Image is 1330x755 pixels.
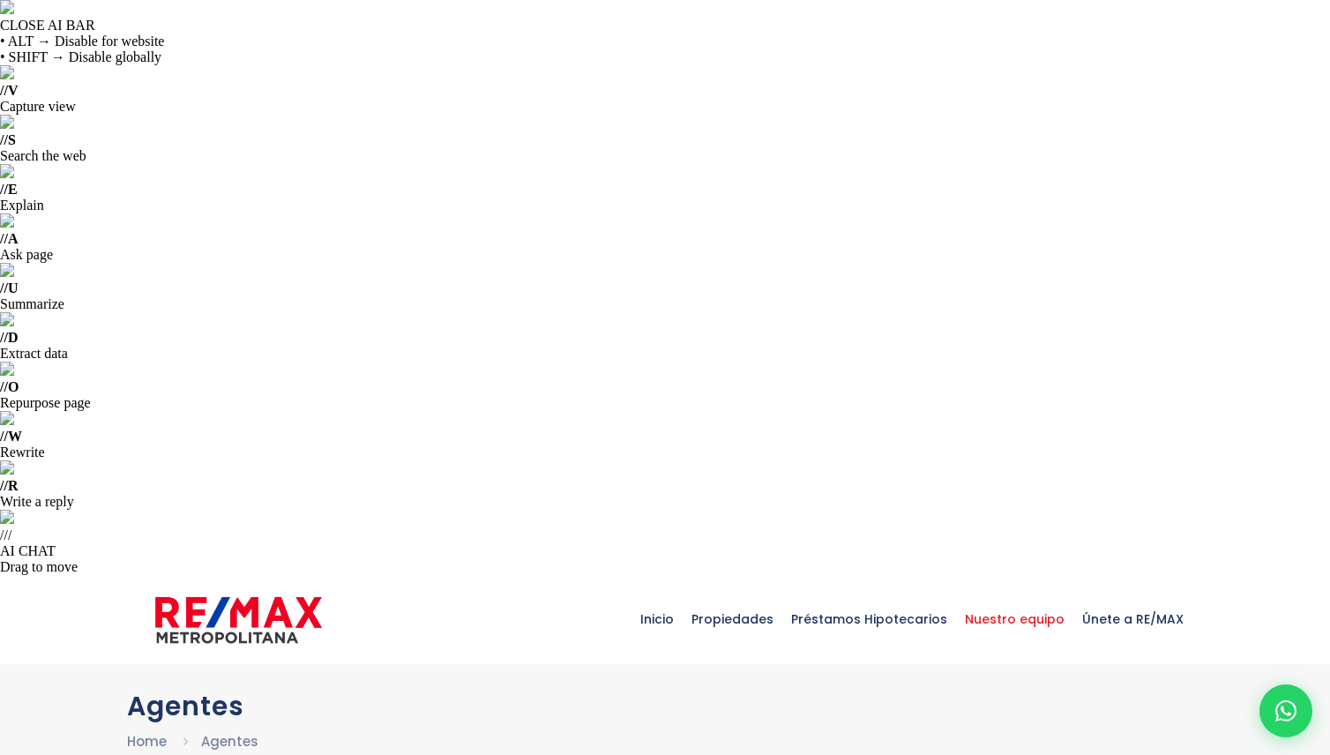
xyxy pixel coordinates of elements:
[631,593,683,646] span: Inicio
[201,730,258,752] li: Agentes
[155,575,322,663] a: RE/MAX Metropolitana
[782,593,956,646] span: Préstamos Hipotecarios
[127,691,1203,721] h1: Agentes
[683,593,782,646] span: Propiedades
[127,732,167,751] a: Home
[1073,593,1192,646] span: Únete a RE/MAX
[1073,575,1192,663] a: Únete a RE/MAX
[683,575,782,663] a: Propiedades
[956,593,1073,646] span: Nuestro equipo
[631,575,683,663] a: Inicio
[155,594,322,647] img: remax-metropolitana-logo
[782,575,956,663] a: Préstamos Hipotecarios
[956,575,1073,663] a: Nuestro equipo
